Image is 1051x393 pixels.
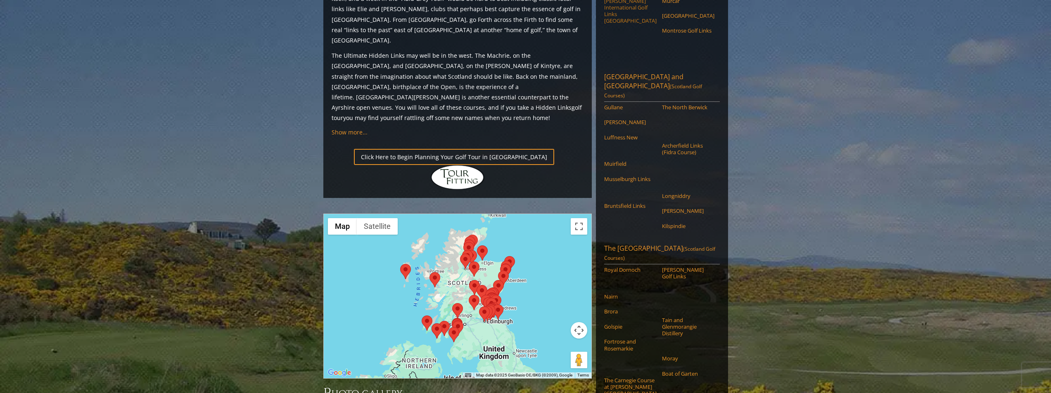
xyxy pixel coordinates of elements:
[577,373,589,377] a: Terms (opens in new tab)
[604,202,657,209] a: Bruntsfield Links
[604,83,702,99] span: (Scotland Golf Courses)
[662,317,714,337] a: Tain and Glenmorangie Distillery
[604,323,657,330] a: Golspie
[662,142,714,156] a: Archerfield Links (Fidra Course)
[662,207,714,214] a: [PERSON_NAME]
[662,355,714,362] a: Moray
[604,266,657,273] a: Royal Dornoch
[604,72,720,102] a: [GEOGRAPHIC_DATA] and [GEOGRAPHIC_DATA](Scotland Golf Courses)
[604,293,657,300] a: Nairn
[604,104,657,111] a: Gullane
[431,165,484,190] img: Hidden Links
[662,27,714,34] a: Montrose Golf Links
[604,134,657,141] a: Luffness New
[604,244,720,264] a: The [GEOGRAPHIC_DATA](Scotland Golf Courses)
[662,12,714,19] a: [GEOGRAPHIC_DATA]
[332,104,582,122] a: golf tour
[476,373,572,377] span: Map data ©2025 GeoBasis-DE/BKG (©2009), Google
[662,104,714,111] a: The North Berwick
[662,266,714,280] a: [PERSON_NAME] Golf Links
[662,193,714,199] a: Longniddry
[354,149,554,165] a: Click Here to Begin Planning Your Golf Tour in [GEOGRAPHIC_DATA]
[604,308,657,315] a: Brora
[604,176,657,182] a: Musselburgh Links
[604,160,657,167] a: Muirfield
[604,119,657,125] a: [PERSON_NAME]
[604,338,657,352] a: Fortrose and Rosemarkie
[662,223,714,229] a: Kilspindie
[662,370,714,377] a: Boat of Garten
[604,245,715,261] span: (Scotland Golf Courses)
[332,128,368,136] a: Show more...
[332,50,584,123] p: The Ultimate Hidden Links may well be in the west. The Machrie, on the [GEOGRAPHIC_DATA], and [GE...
